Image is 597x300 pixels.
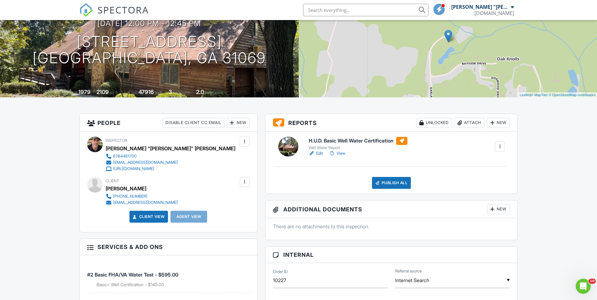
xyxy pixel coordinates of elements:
[110,90,118,95] span: sq. ft.
[196,89,204,95] div: 2.0
[106,166,230,172] a: [URL][DOMAIN_NAME]
[155,90,163,95] span: sq.ft.
[33,34,266,67] h1: [STREET_ADDRESS] [GEOGRAPHIC_DATA], GA 31069
[106,153,230,159] a: 6784461700
[97,3,149,16] span: SPECTORA
[273,223,510,230] p: There are no attachments to this inspection.
[576,279,591,294] iframe: Intercom live chat
[97,19,201,28] h3: [DATE] 12:00 pm - 12:45 pm
[273,269,288,275] label: Order ID
[139,89,154,95] div: 47916
[71,90,77,95] span: Built
[372,177,411,189] div: Publish All
[451,4,509,10] div: [PERSON_NAME] "[PERSON_NAME]" [PERSON_NAME]
[265,114,518,132] h3: Reports
[106,184,146,193] div: [PERSON_NAME]
[78,89,91,95] div: 1979
[124,90,138,95] span: Lot Size
[169,89,172,95] div: 3
[106,138,127,143] span: Inspector
[474,10,514,16] div: GeorgiaHomePros.com
[79,3,93,17] img: The Best Home Inspection Software - Spectora
[113,160,178,165] div: [EMAIL_ADDRESS][DOMAIN_NAME]
[106,159,230,166] a: [EMAIL_ADDRESS][DOMAIN_NAME]
[416,118,452,128] div: Unlocked
[79,8,149,22] a: SPECTORA
[265,200,518,218] h3: Additional Documents
[454,118,484,128] div: Attach
[329,150,345,157] a: View
[106,178,119,183] span: Client
[106,199,178,206] a: [EMAIL_ADDRESS][DOMAIN_NAME]
[309,145,407,150] div: Well Water Report
[549,93,595,97] a: © OpenStreetMap contributors
[518,92,597,98] div: |
[309,150,323,157] a: Edit
[113,194,147,199] div: [PHONE_NUMBER]
[113,166,154,171] div: [URL][DOMAIN_NAME]
[97,282,250,288] li: Add on: Basic+ Well Certification
[309,137,407,151] a: H.U.D. Basic Well Water Certification Well Water Report
[106,193,178,199] a: [PHONE_NUMBER]
[395,268,422,274] label: Referral source
[487,204,510,214] div: New
[113,154,137,159] div: 6784461700
[132,214,165,220] a: Client View
[113,200,178,205] div: [EMAIL_ADDRESS][DOMAIN_NAME]
[106,144,235,153] div: [PERSON_NAME] "[PERSON_NAME]" [PERSON_NAME]
[97,89,109,95] div: 2109
[163,118,224,128] div: Disable Client CC Email
[227,118,250,128] div: New
[531,93,548,97] a: © MapTiler
[205,90,223,95] span: bathrooms
[87,272,178,278] span: #2 Basic FHA/VA Water Test - $595.00
[520,93,530,97] a: Leaflet
[173,90,190,95] span: bedrooms
[487,118,510,128] div: New
[309,137,407,145] h6: H.U.D. Basic Well Water Certification
[80,114,257,132] h3: People
[589,279,596,284] span: 10
[80,239,257,255] h3: Services & Add ons
[265,247,518,263] h3: Internal
[303,4,428,16] input: Search everything...
[87,260,250,293] li: Service: #2 Basic FHA/VA Water Test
